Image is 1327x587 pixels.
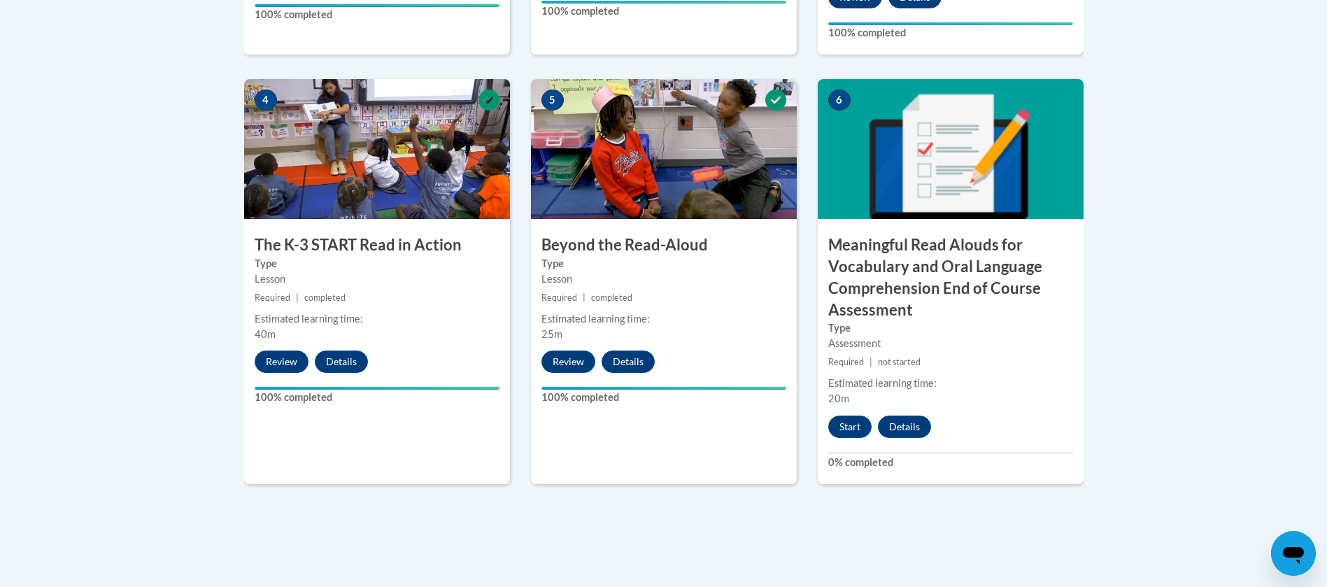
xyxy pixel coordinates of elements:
span: completed [591,292,632,303]
label: 100% completed [255,7,499,22]
span: 5 [541,90,564,111]
button: Details [602,351,655,373]
span: Required [828,357,864,367]
div: Your progress [541,1,786,3]
span: 4 [255,90,277,111]
span: not started [878,357,921,367]
label: 100% completed [828,25,1073,41]
div: Your progress [255,4,499,7]
div: Assessment [828,336,1073,351]
img: Course Image [818,79,1084,219]
h3: The K-3 START Read in Action [244,234,510,256]
span: Required [541,292,577,303]
button: Details [878,416,931,438]
label: 0% completed [828,455,1073,470]
h3: Beyond the Read-Aloud [531,234,797,256]
h3: Meaningful Read Alouds for Vocabulary and Oral Language Comprehension End of Course Assessment [818,234,1084,320]
span: 20m [828,392,849,404]
div: Lesson [255,271,499,287]
button: Review [255,351,308,373]
span: Required [255,292,290,303]
button: Details [315,351,368,373]
div: Your progress [255,387,499,390]
div: Estimated learning time: [255,311,499,327]
span: 40m [255,328,276,340]
span: | [583,292,586,303]
button: Review [541,351,595,373]
span: 6 [828,90,851,111]
div: Your progress [541,387,786,390]
label: Type [255,256,499,271]
label: Type [541,256,786,271]
label: Type [828,320,1073,336]
span: | [296,292,299,303]
div: Your progress [828,22,1073,25]
div: Estimated learning time: [828,376,1073,391]
div: Lesson [541,271,786,287]
label: 100% completed [255,390,499,405]
button: Start [828,416,872,438]
img: Course Image [244,79,510,219]
span: | [870,357,872,367]
img: Course Image [531,79,797,219]
label: 100% completed [541,3,786,19]
div: Estimated learning time: [541,311,786,327]
label: 100% completed [541,390,786,405]
span: completed [304,292,346,303]
span: 25m [541,328,562,340]
iframe: Button to launch messaging window [1271,531,1316,576]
